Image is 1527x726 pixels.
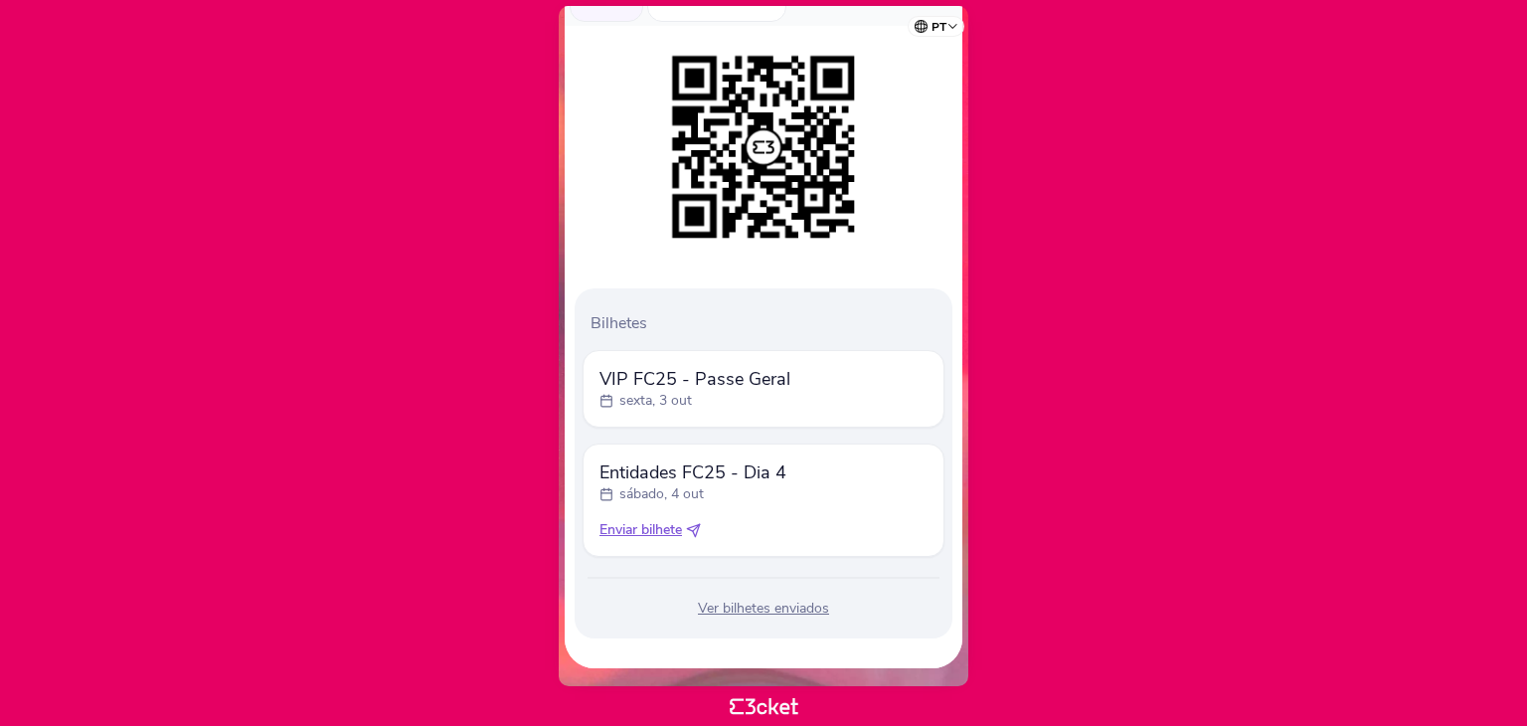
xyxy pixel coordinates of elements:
span: Entidades FC25 - Dia 4 [599,460,786,484]
span: Enviar bilhete [599,520,682,540]
span: VIP FC25 - Passe Geral [599,367,790,391]
p: sexta, 3 out [619,391,692,411]
p: Bilhetes [591,312,944,334]
div: Ver bilhetes enviados [583,599,944,619]
p: sábado, 4 out [619,484,704,504]
img: 355b3b4f54284041adf1345d6bea9934.png [662,46,865,249]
